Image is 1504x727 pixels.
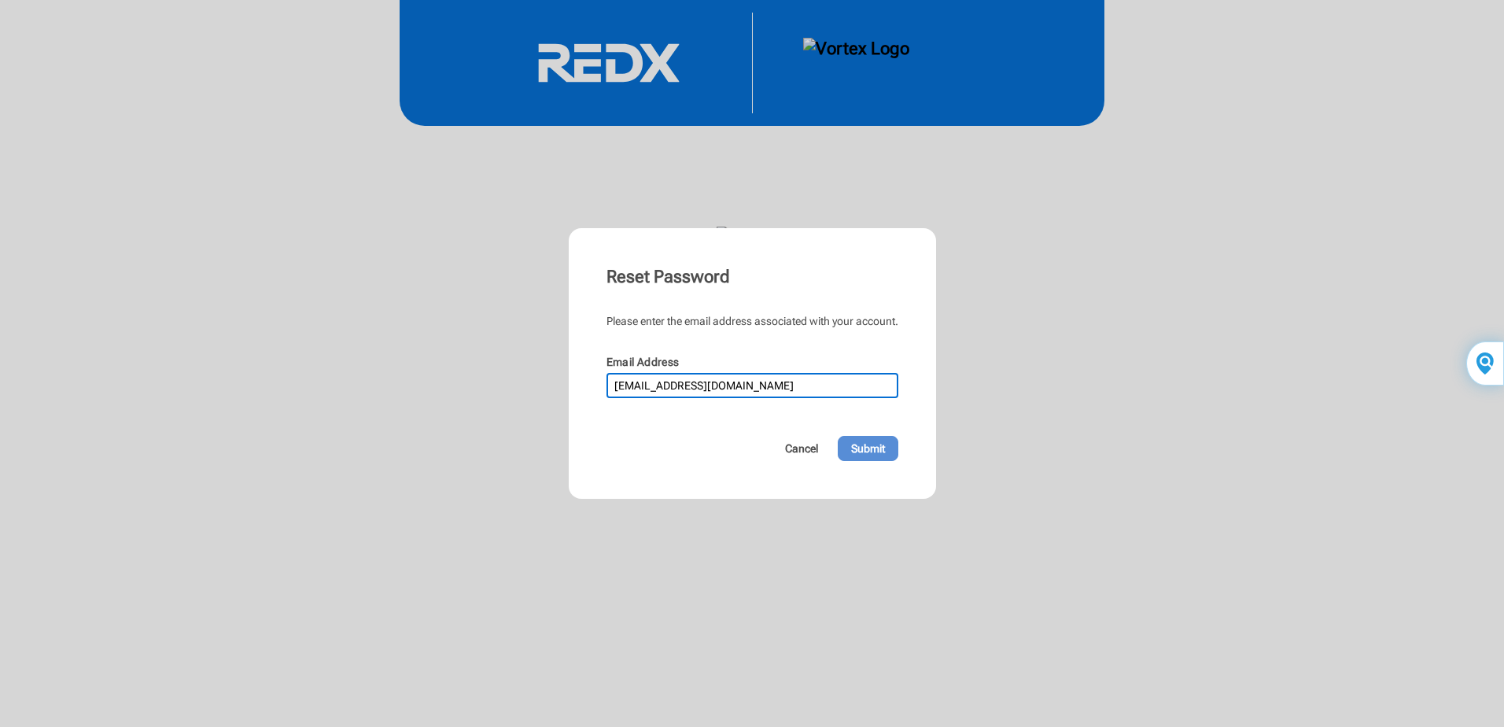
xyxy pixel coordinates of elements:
[838,436,898,461] button: Submit
[606,313,898,329] div: Please enter the email address associated with your account.
[851,441,885,456] span: Submit
[606,356,680,368] label: Email Address
[785,441,818,456] span: Cancel
[606,266,898,288] div: Reset Password
[772,436,831,461] button: Cancel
